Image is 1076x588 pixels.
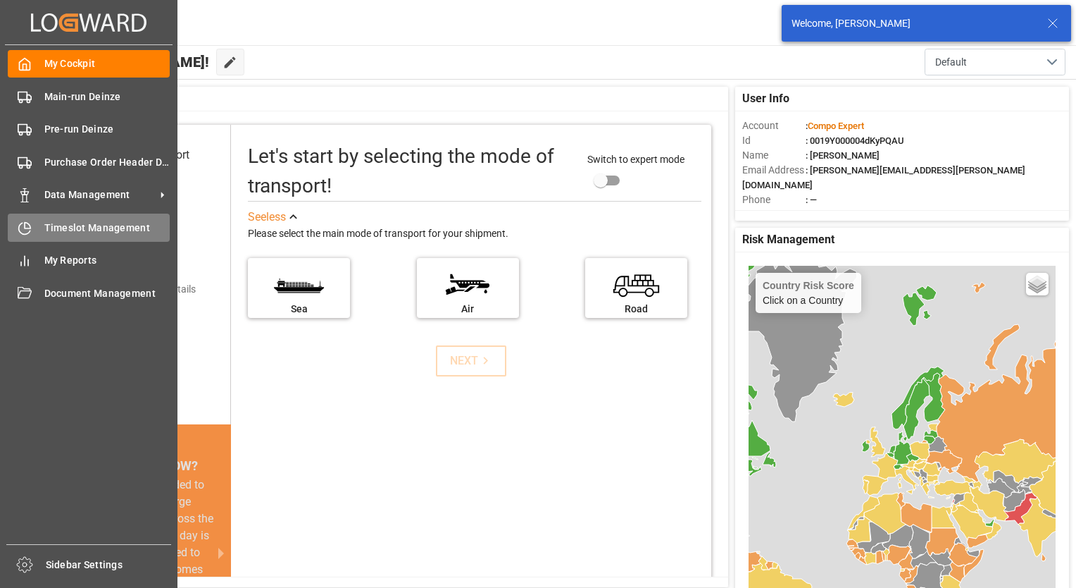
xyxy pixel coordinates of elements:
[742,118,806,133] span: Account
[592,302,680,317] div: Road
[806,195,817,205] span: : —
[46,558,172,572] span: Sidebar Settings
[742,192,806,207] span: Phone
[806,150,880,161] span: : [PERSON_NAME]
[248,142,573,201] div: Let's start by selecting the mode of transport!
[8,82,170,110] a: Main-run Deinze
[742,133,806,148] span: Id
[255,302,343,317] div: Sea
[742,207,806,222] span: Account Type
[935,55,967,70] span: Default
[436,345,506,376] button: NEXT
[806,121,864,131] span: :
[792,16,1034,31] div: Welcome, [PERSON_NAME]
[44,188,156,202] span: Data Management
[44,286,170,301] span: Document Management
[58,49,209,75] span: Hello [PERSON_NAME]!
[44,253,170,268] span: My Reports
[925,49,1065,75] button: open menu
[808,121,864,131] span: Compo Expert
[450,353,493,369] div: NEXT
[587,154,684,165] span: Switch to expert mode
[763,280,854,306] div: Click on a Country
[763,280,854,291] h4: Country Risk Score
[1026,273,1049,295] a: Layers
[742,165,1025,190] span: : [PERSON_NAME][EMAIL_ADDRESS][PERSON_NAME][DOMAIN_NAME]
[44,221,170,235] span: Timeslot Management
[8,116,170,143] a: Pre-run Deinze
[44,56,170,71] span: My Cockpit
[44,122,170,137] span: Pre-run Deinze
[742,163,806,178] span: Email Address
[424,302,512,317] div: Air
[248,209,286,226] div: See less
[742,90,789,107] span: User Info
[8,50,170,78] a: My Cockpit
[44,155,170,170] span: Purchase Order Header Deinze
[742,148,806,163] span: Name
[806,209,841,220] span: : Shipper
[44,90,170,104] span: Main-run Deinze
[742,231,834,248] span: Risk Management
[8,214,170,241] a: Timeslot Management
[248,226,701,243] div: Please select the main mode of transport for your shipment.
[8,148,170,176] a: Purchase Order Header Deinze
[806,135,904,146] span: : 0019Y000004dKyPQAU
